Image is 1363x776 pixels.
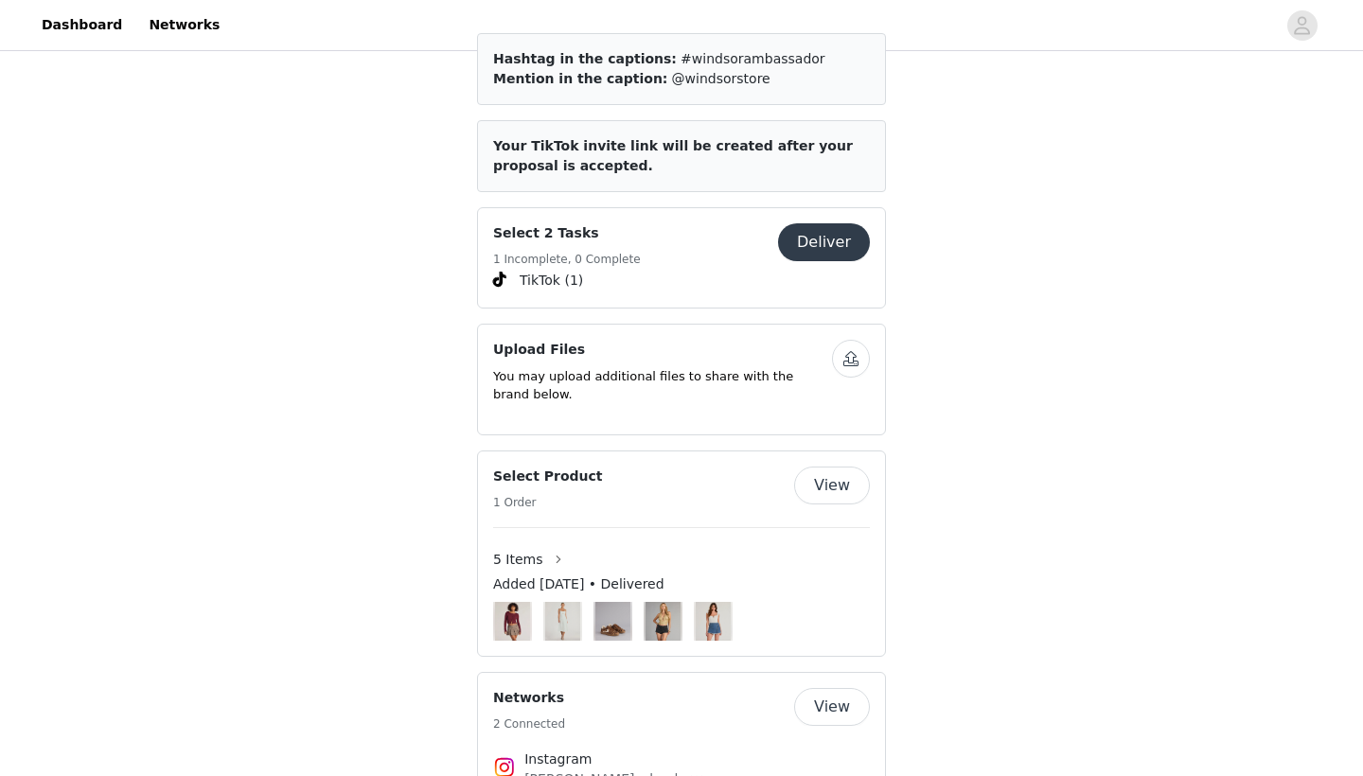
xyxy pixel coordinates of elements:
img: Cozy Charm Cropped Knit Cardigan [495,602,529,641]
h4: Upload Files [493,340,832,360]
h5: 1 Incomplete, 0 Complete [493,251,641,268]
button: Deliver [778,223,870,261]
h4: Instagram [524,750,839,769]
img: Image Background Blur [593,597,632,645]
img: Stylish Appearance Side-Tie Wrap Denim Skort [696,602,730,641]
img: Glow Getter Plunge Knit Halter Top [646,602,680,641]
a: Dashboard [30,4,133,46]
span: Hashtag in the captions: [493,51,677,66]
img: Image Background Blur [644,597,682,645]
h4: Networks [493,688,565,708]
img: Image Background Blur [694,597,733,645]
span: 5 Items [493,550,543,570]
img: Image Background Blur [543,597,582,645]
h5: 2 Connected [493,715,565,732]
span: Mention in the caption: [493,71,667,86]
div: Select 2 Tasks [477,207,886,309]
span: #windsorambassador [681,51,825,66]
div: avatar [1293,10,1311,41]
span: TikTok (1) [520,271,583,291]
img: Image Background Blur [493,597,532,645]
img: Wild Stride Suede Leopard Sneakers [595,602,629,641]
h4: Select Product [493,467,603,486]
button: View [794,467,870,504]
h5: 1 Order [493,494,603,511]
a: Networks [137,4,231,46]
button: View [794,688,870,726]
h4: Select 2 Tasks [493,223,641,243]
span: @windsorstore [672,71,770,86]
p: You may upload additional files to share with the brand below. [493,367,832,404]
span: Added [DATE] • Delivered [493,574,664,594]
span: Your TikTok invite link will be created after your proposal is accepted. [493,138,853,173]
div: Select Product [477,450,886,657]
img: Flawless Beauty Cutout A-Line Midi Dress [545,602,579,641]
